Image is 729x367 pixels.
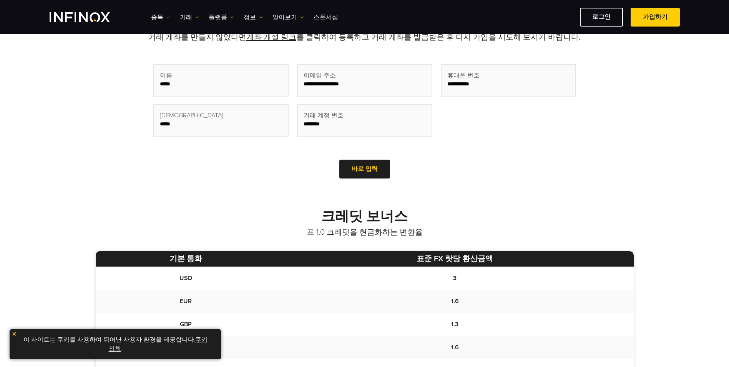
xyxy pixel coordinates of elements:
span: [DEMOGRAPHIC_DATA] [160,111,223,120]
p: 이 사이트는 쿠키를 사용하여 뛰어난 사용자 환경을 제공합니다. . [13,333,217,355]
a: 바로 입력 [339,160,390,178]
strong: 크레딧 보너스 [321,208,408,225]
a: 가입하기 [631,8,680,27]
a: INFINOX Logo [50,12,128,22]
a: 계좌 개설 링크 [246,33,296,42]
td: EUR [96,290,277,313]
td: GBP [96,313,277,336]
td: USD [96,267,277,290]
a: 거래 [180,13,199,22]
td: 3 [276,267,633,290]
p: 표 1.0 크레딧을 현금화하는 변환율 [96,227,634,238]
span: 이메일 주소 [304,71,336,80]
a: 스폰서십 [314,13,338,22]
a: 플랫폼 [209,13,234,22]
a: 알아보기 [272,13,304,22]
a: 로그인 [580,8,623,27]
p: 거래 계좌를 만들지 않았다면 를 클릭하여 등록하고 거래 계좌를 발급받은 후 다시 가입을 시도해 보시기 바랍니다. [96,32,634,43]
th: 기본 통화 [96,251,277,267]
img: yellow close icon [12,331,17,337]
th: 표준 FX 랏당 환산금액 [276,251,633,267]
span: 이름 [160,71,172,80]
span: 거래 계정 번호 [304,111,344,120]
a: 종목 [151,13,170,22]
td: 1.6 [276,336,633,359]
span: 휴대폰 번호 [447,71,480,80]
a: 정보 [244,13,263,22]
td: 1.6 [276,290,633,313]
td: 1.3 [276,313,633,336]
